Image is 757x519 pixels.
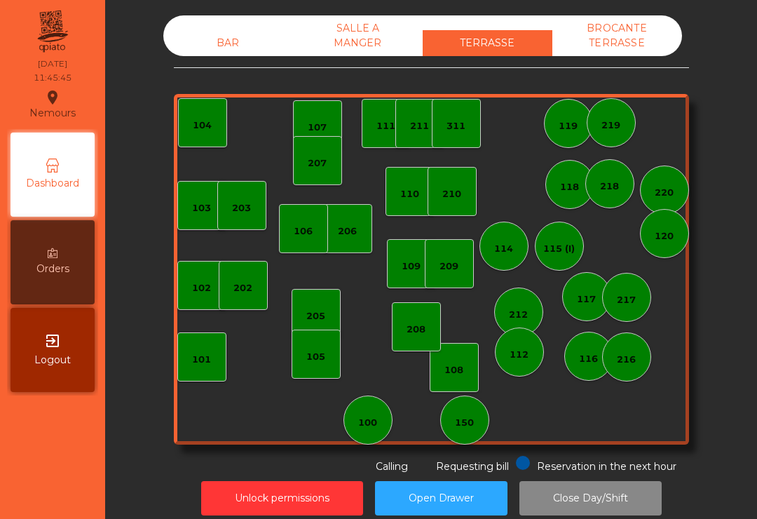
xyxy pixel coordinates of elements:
[232,201,251,215] div: 203
[306,350,325,364] div: 105
[201,481,363,515] button: Unlock permissions
[44,89,61,106] i: location_on
[34,353,71,368] span: Logout
[655,229,674,243] div: 120
[439,259,458,274] div: 209
[192,201,211,215] div: 103
[400,187,419,201] div: 110
[601,119,620,133] div: 219
[308,156,327,170] div: 207
[537,460,676,473] span: Reservation in the next hour
[338,224,357,238] div: 206
[444,363,463,377] div: 108
[163,30,293,56] div: BAR
[577,292,596,306] div: 117
[29,87,76,122] div: Nemours
[402,259,421,274] div: 109
[510,348,528,362] div: 112
[446,119,465,133] div: 311
[560,180,579,194] div: 118
[407,323,425,337] div: 208
[600,180,619,194] div: 218
[376,460,408,473] span: Calling
[34,72,71,84] div: 11:45:45
[579,352,598,366] div: 116
[376,119,395,133] div: 111
[36,262,69,276] span: Orders
[559,119,578,133] div: 119
[233,281,252,295] div: 202
[442,187,461,201] div: 210
[294,224,313,238] div: 106
[308,121,327,135] div: 107
[543,242,575,256] div: 115 (I)
[410,119,429,133] div: 211
[617,293,636,307] div: 217
[423,30,552,56] div: TERRASSE
[358,416,377,430] div: 100
[38,58,67,70] div: [DATE]
[192,281,211,295] div: 102
[552,15,682,56] div: BROCANTE TERRASSE
[293,15,423,56] div: SALLE A MANGER
[436,460,509,473] span: Requesting bill
[193,119,212,133] div: 104
[494,242,513,256] div: 114
[375,481,507,515] button: Open Drawer
[192,353,211,367] div: 101
[35,7,69,56] img: qpiato
[519,481,662,515] button: Close Day/Shift
[455,416,474,430] div: 150
[44,332,61,349] i: exit_to_app
[306,309,325,323] div: 205
[509,308,528,322] div: 212
[655,186,674,200] div: 220
[617,353,636,367] div: 216
[26,176,79,191] span: Dashboard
